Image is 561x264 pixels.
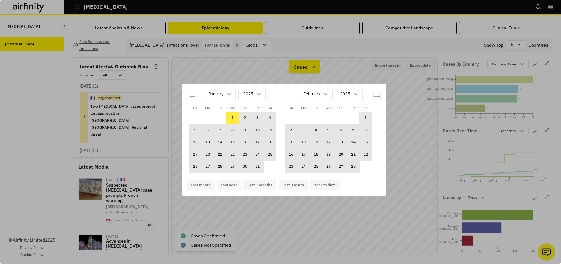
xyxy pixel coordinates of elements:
[334,124,347,136] td: Selected. Thursday, February 6, 2025
[239,148,251,160] td: Selected. Thursday, January 23, 2025
[189,93,196,100] div: Move backward to switch to the previous month.
[239,136,251,148] td: Selected. Thursday, January 16, 2025
[217,180,241,190] button: Last year
[251,112,264,124] td: Selected. Friday, January 3, 2025
[226,124,239,136] td: Selected. Wednesday, January 8, 2025
[264,112,276,124] td: Selected. Saturday, January 4, 2025
[359,124,372,136] td: Selected. Saturday, February 8, 2025
[347,160,359,172] td: Selected. Friday, February 28, 2025
[285,136,297,148] td: Selected. Sunday, February 9, 2025
[347,124,359,136] td: Selected. Friday, February 7, 2025
[264,148,276,160] td: Selected. Saturday, January 25, 2025
[297,124,310,136] td: Selected. Monday, February 3, 2025
[201,124,214,136] td: Selected. Monday, January 6, 2025
[264,136,276,148] td: Selected. Saturday, January 18, 2025
[251,160,264,172] td: Selected. Friday, January 31, 2025
[189,148,201,160] td: Selected. Sunday, January 19, 2025
[347,136,359,148] td: Selected. Friday, February 14, 2025
[201,160,214,172] td: Selected. Monday, January 27, 2025
[201,136,214,148] td: Selected. Monday, January 13, 2025
[297,148,310,160] td: Selected. Monday, February 17, 2025
[310,148,322,160] td: Selected. Tuesday, February 18, 2025
[285,148,297,160] td: Selected. Sunday, February 16, 2025
[189,160,201,172] td: Selected. Sunday, January 26, 2025
[359,136,372,148] td: Selected. Saturday, February 15, 2025
[322,148,334,160] td: Selected. Wednesday, February 19, 2025
[310,136,322,148] td: Selected. Tuesday, February 11, 2025
[310,180,340,190] button: Year to date
[239,124,251,136] td: Selected. Thursday, January 9, 2025
[226,148,239,160] td: Selected. Wednesday, January 22, 2025
[359,112,372,124] td: Selected. Saturday, February 1, 2025
[334,160,347,172] td: Selected. Thursday, February 27, 2025
[189,136,201,148] td: Selected. Sunday, January 12, 2025
[187,180,214,190] button: Last month
[322,160,334,172] td: Selected. Wednesday, February 26, 2025
[239,112,251,124] td: Selected. Thursday, January 2, 2025
[310,160,322,172] td: Selected. Tuesday, February 25, 2025
[189,124,201,136] td: Selected. Sunday, January 5, 2025
[226,136,239,148] td: Selected. Wednesday, January 15, 2025
[201,148,214,160] td: Selected. Monday, January 20, 2025
[214,148,226,160] td: Selected. Tuesday, January 21, 2025
[264,124,276,136] td: Selected. Saturday, January 11, 2025
[182,84,388,180] div: Calendar
[226,160,239,172] td: Selected. Wednesday, January 29, 2025
[226,112,239,124] td: Selected as start date. Wednesday, January 1, 2025
[214,136,226,148] td: Selected. Tuesday, January 14, 2025
[214,160,226,172] td: Selected. Tuesday, January 28, 2025
[214,124,226,136] td: Selected. Tuesday, January 7, 2025
[334,136,347,148] td: Selected. Thursday, February 13, 2025
[279,180,308,190] button: Last 3 years
[285,124,297,136] td: Selected. Sunday, February 2, 2025
[285,160,297,172] td: Selected. Sunday, February 23, 2025
[322,124,334,136] td: Selected. Wednesday, February 5, 2025
[251,124,264,136] td: Selected. Friday, January 10, 2025
[310,124,322,136] td: Selected. Tuesday, February 4, 2025
[373,93,381,100] div: Move forward to switch to the next month.
[297,160,310,172] td: Selected. Monday, February 24, 2025
[239,160,251,172] td: Selected. Thursday, January 30, 2025
[251,148,264,160] td: Selected. Friday, January 24, 2025
[251,136,264,148] td: Selected. Friday, January 17, 2025
[322,136,334,148] td: Selected. Wednesday, February 12, 2025
[243,180,276,190] button: Last 3 months
[334,148,347,160] td: Selected. Thursday, February 20, 2025
[359,148,372,160] td: Selected. Saturday, February 22, 2025
[347,148,359,160] td: Selected. Friday, February 21, 2025
[297,136,310,148] td: Selected. Monday, February 10, 2025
